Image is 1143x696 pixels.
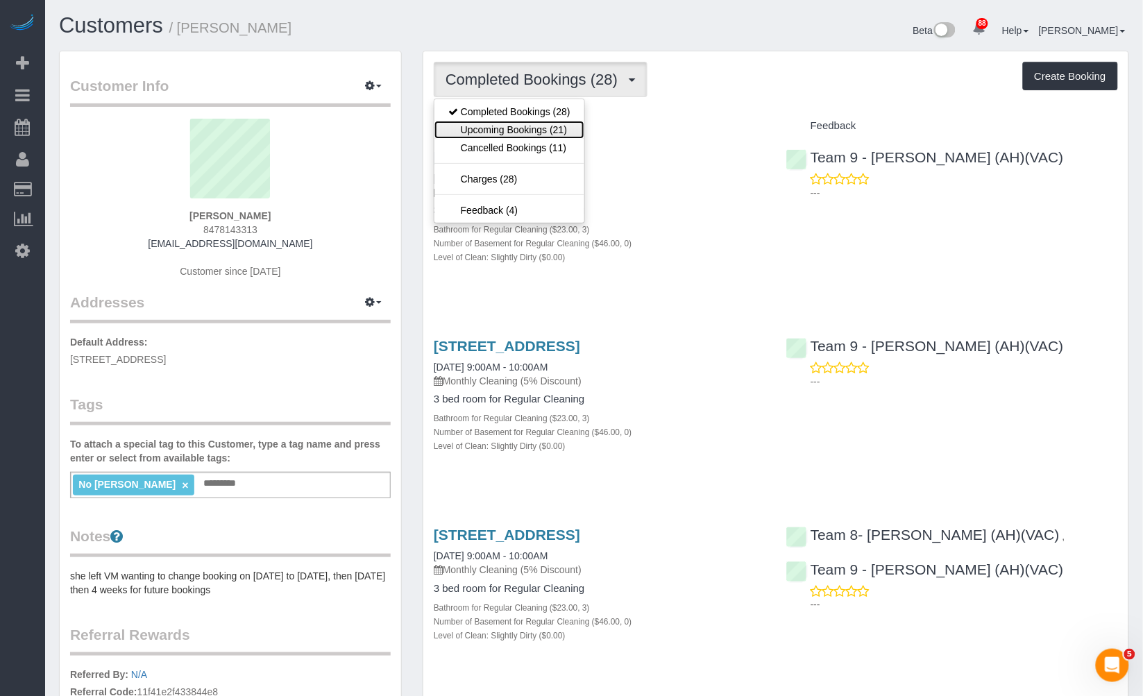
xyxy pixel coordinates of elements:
[434,583,765,595] h4: 3 bed room for Regular Cleaning
[811,186,1118,200] p: ---
[1002,25,1029,36] a: Help
[1096,649,1129,682] iframe: Intercom live chat
[446,71,625,88] span: Completed Bookings (28)
[70,526,391,557] legend: Notes
[434,563,765,577] p: Monthly Cleaning (5% Discount)
[1023,62,1118,91] button: Create Booking
[182,479,188,491] a: ×
[786,120,1118,132] h4: Feedback
[148,238,312,249] a: [EMAIL_ADDRESS][DOMAIN_NAME]
[1039,25,1126,36] a: [PERSON_NAME]
[169,20,292,35] small: / [PERSON_NAME]
[70,625,391,656] legend: Referral Rewards
[434,205,765,217] h4: 3 bed room for Regular Cleaning
[70,394,391,425] legend: Tags
[434,225,590,235] small: Bathroom for Regular Cleaning ($23.00, 3)
[131,669,147,680] a: N/A
[786,149,1064,165] a: Team 9 - [PERSON_NAME] (AH)(VAC)
[434,603,590,613] small: Bathroom for Regular Cleaning ($23.00, 3)
[434,239,632,248] small: Number of Basement for Regular Cleaning ($46.00, 0)
[434,120,765,132] h4: Service
[78,479,176,490] span: No [PERSON_NAME]
[180,266,280,277] span: Customer since [DATE]
[434,617,632,627] small: Number of Basement for Regular Cleaning ($46.00, 0)
[933,22,956,40] img: New interface
[434,527,580,543] a: [STREET_ADDRESS]
[434,170,584,188] a: Charges (28)
[70,354,166,365] span: [STREET_ADDRESS]
[70,76,391,107] legend: Customer Info
[70,668,128,681] label: Referred By:
[434,253,566,262] small: Level of Clean: Slightly Dirty ($0.00)
[786,338,1064,354] a: Team 9 - [PERSON_NAME] (AH)(VAC)
[8,14,36,33] img: Automaid Logo
[203,224,257,235] span: 8478143313
[434,427,632,437] small: Number of Basement for Regular Cleaning ($46.00, 0)
[811,375,1118,389] p: ---
[434,201,584,219] a: Feedback (4)
[786,561,1064,577] a: Team 9 - [PERSON_NAME] (AH)(VAC)
[59,13,163,37] a: Customers
[70,569,391,597] pre: she left VM wanting to change booking on [DATE] to [DATE], then [DATE] then 4 weeks for future bo...
[434,362,548,373] a: [DATE] 9:00AM - 10:00AM
[434,62,647,97] button: Completed Bookings (28)
[70,437,391,465] label: To attach a special tag to this Customer, type a tag name and press enter or select from availabl...
[786,527,1060,543] a: Team 8- [PERSON_NAME] (AH)(VAC)
[434,631,566,640] small: Level of Clean: Slightly Dirty ($0.00)
[976,18,988,29] span: 88
[434,393,765,405] h4: 3 bed room for Regular Cleaning
[434,139,584,157] a: Cancelled Bookings (11)
[189,210,271,221] strong: [PERSON_NAME]
[434,185,765,199] p: Monthly Cleaning (5% Discount)
[965,14,992,44] a: 88
[434,121,584,139] a: Upcoming Bookings (21)
[434,441,566,451] small: Level of Clean: Slightly Dirty ($0.00)
[434,374,765,388] p: Monthly Cleaning (5% Discount)
[434,338,580,354] a: [STREET_ADDRESS]
[811,597,1118,611] p: ---
[434,103,584,121] a: Completed Bookings (28)
[1062,531,1065,542] span: ,
[913,25,956,36] a: Beta
[1124,649,1135,660] span: 5
[70,335,148,349] label: Default Address:
[434,550,548,561] a: [DATE] 9:00AM - 10:00AM
[434,414,590,423] small: Bathroom for Regular Cleaning ($23.00, 3)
